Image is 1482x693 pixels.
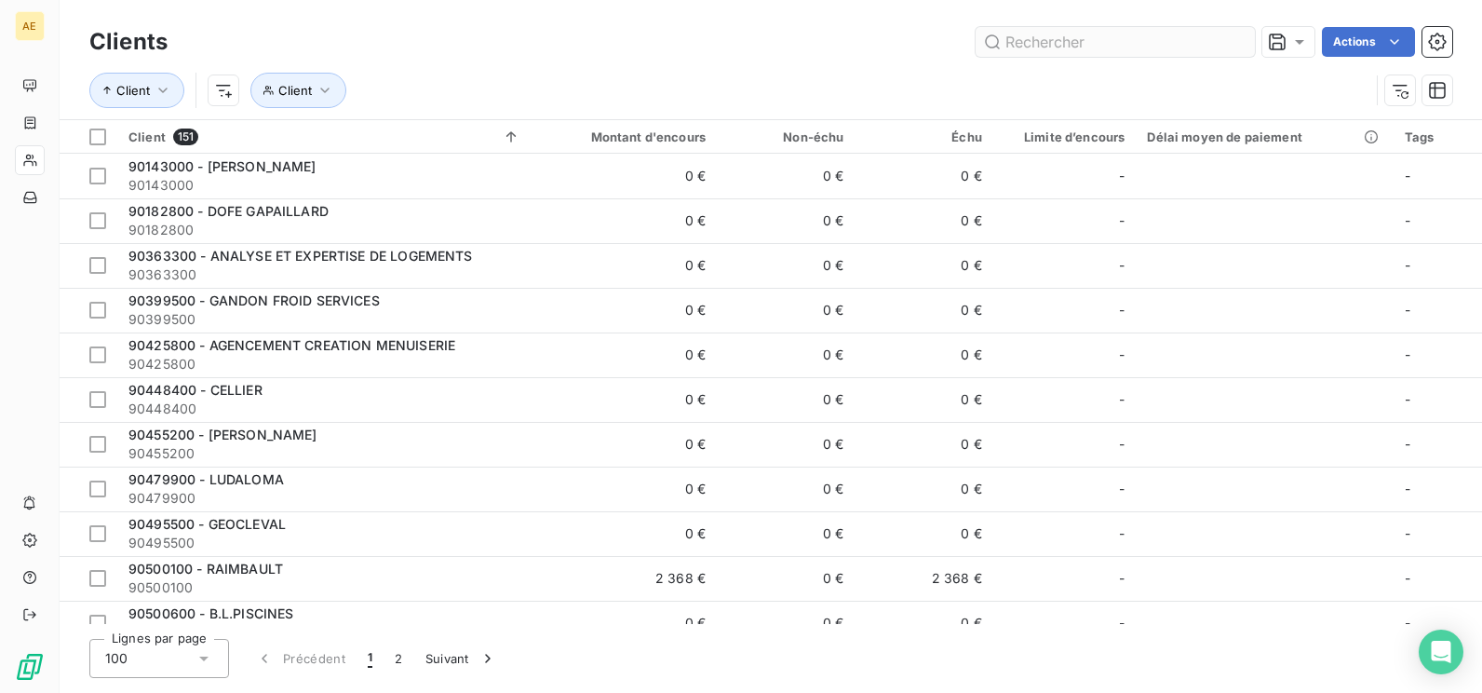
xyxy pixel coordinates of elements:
span: 90425800 [128,355,520,374]
span: - [1119,435,1125,454]
span: 90448400 [128,400,520,418]
span: 90495500 - GEOCLEVAL [128,516,286,532]
span: - [1405,525,1410,541]
td: 0 € [717,377,855,422]
span: 90500100 [128,578,520,597]
span: - [1119,480,1125,498]
span: 90495500 [128,534,520,552]
span: 100 [105,649,128,668]
div: Open Intercom Messenger [1419,630,1463,674]
td: 0 € [532,422,717,467]
td: 0 € [855,601,992,645]
span: 90182800 [128,221,520,239]
td: 0 € [717,422,855,467]
span: 90479900 [128,489,520,508]
span: - [1119,346,1125,364]
div: Montant d'encours [543,129,706,144]
td: 0 € [855,422,992,467]
span: 90448400 - CELLIER [128,382,263,398]
span: - [1405,257,1410,273]
td: 0 € [532,467,717,511]
span: 90500600 - B.L.PISCINES [128,605,293,621]
span: 90500600 [128,623,520,642]
td: 0 € [855,511,992,556]
span: 90182800 - DOFE GAPAILLARD [128,203,329,219]
div: AE [15,11,45,41]
span: - [1405,391,1410,407]
td: 2 368 € [855,556,992,601]
td: 0 € [855,333,992,377]
span: - [1405,346,1410,362]
span: 151 [173,129,198,145]
span: 90479900 - LUDALOMA [128,471,284,487]
td: 0 € [532,377,717,422]
td: 0 € [717,601,855,645]
input: Rechercher [976,27,1255,57]
button: 2 [384,639,413,678]
span: Client [278,83,312,98]
td: 0 € [532,601,717,645]
td: 0 € [532,243,717,288]
span: 90143000 [128,176,520,195]
span: - [1405,212,1410,228]
div: Tags [1405,129,1471,144]
span: - [1119,569,1125,588]
span: 1 [368,649,372,668]
span: - [1405,570,1410,586]
td: 0 € [532,511,717,556]
td: 0 € [532,288,717,333]
td: 0 € [717,198,855,243]
td: 2 368 € [532,556,717,601]
td: 0 € [717,154,855,198]
span: - [1405,481,1410,496]
span: - [1405,615,1410,631]
button: Suivant [414,639,508,678]
button: 1 [357,639,384,678]
span: - [1119,256,1125,275]
td: 0 € [855,198,992,243]
td: 0 € [717,556,855,601]
td: 0 € [855,288,992,333]
td: 0 € [532,154,717,198]
td: 0 € [855,467,992,511]
td: 0 € [855,154,992,198]
span: 90500100 - RAIMBAULT [128,561,283,577]
span: - [1119,301,1125,319]
td: 0 € [532,333,717,377]
span: 90363300 - ANALYSE ET EXPERTISE DE LOGEMENTS [128,248,473,264]
span: - [1119,211,1125,230]
td: 0 € [717,243,855,288]
span: 90363300 [128,265,520,284]
span: 90425800 - AGENCEMENT CREATION MENUISERIE [128,337,455,353]
div: Non-échu [728,129,843,144]
button: Actions [1322,27,1415,57]
div: Délai moyen de paiement [1147,129,1381,144]
td: 0 € [717,511,855,556]
div: Limite d’encours [1004,129,1125,144]
button: Client [250,73,346,108]
span: Client [116,83,150,98]
h3: Clients [89,25,168,59]
span: - [1119,167,1125,185]
div: Échu [866,129,981,144]
span: 90399500 - GANDON FROID SERVICES [128,292,380,308]
span: 90455200 [128,444,520,463]
span: Client [128,129,166,144]
td: 0 € [717,288,855,333]
span: - [1405,168,1410,183]
span: - [1119,390,1125,409]
span: - [1405,302,1410,318]
button: Client [89,73,184,108]
td: 0 € [532,198,717,243]
span: 90455200 - [PERSON_NAME] [128,427,317,442]
span: - [1119,614,1125,632]
span: - [1119,524,1125,543]
button: Précédent [244,639,357,678]
span: - [1405,436,1410,452]
td: 0 € [855,243,992,288]
img: Logo LeanPay [15,652,45,682]
td: 0 € [717,467,855,511]
td: 0 € [855,377,992,422]
span: 90143000 - [PERSON_NAME] [128,158,317,174]
span: 90399500 [128,310,520,329]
